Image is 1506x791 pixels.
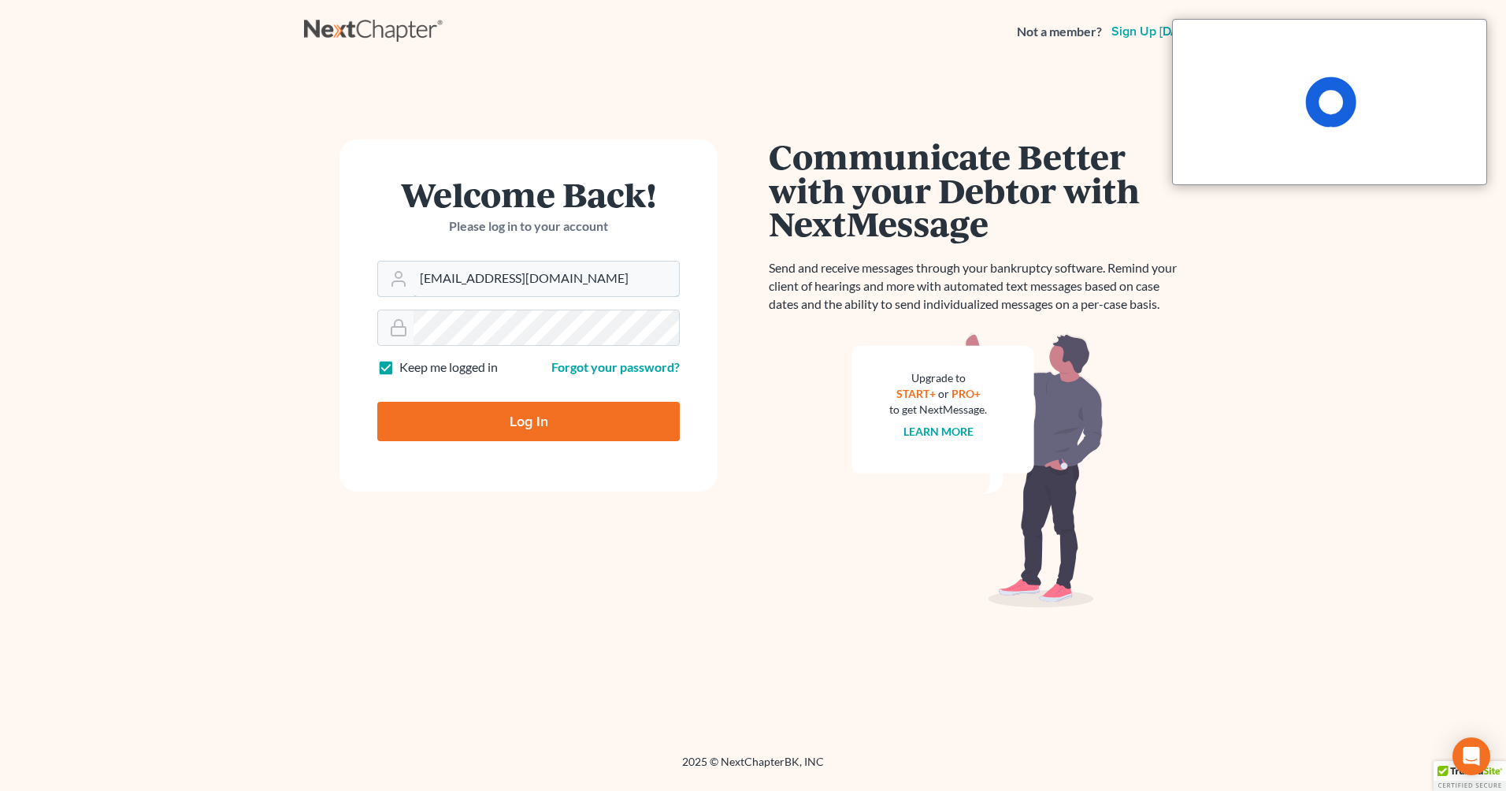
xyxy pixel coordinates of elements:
a: Forgot your password? [551,359,680,374]
a: PRO+ [951,387,981,400]
label: Keep me logged in [399,358,498,377]
input: Email Address [414,262,679,296]
p: Send and receive messages through your bankruptcy software. Remind your client of hearings and mo... [769,259,1186,314]
span: Loading [1305,76,1356,128]
img: nextmessage_bg-59042aed3d76b12b5cd301f8e5b87938c9018125f34e5fa2b7a6b67550977c72.svg [851,332,1104,608]
a: Learn more [903,425,974,438]
input: Log In [377,402,680,441]
a: START+ [896,387,936,400]
div: Open Intercom Messenger [1452,737,1490,775]
span: or [938,387,949,400]
h1: Welcome Back! [377,177,680,211]
div: 2025 © NextChapterBK, INC [304,754,1202,782]
p: Please log in to your account [377,217,680,236]
div: Upgrade to [889,370,987,386]
div: to get NextMessage. [889,402,987,418]
strong: Not a member? [1017,23,1102,41]
div: TrustedSite Certified [1434,761,1506,791]
a: Sign up [DATE]! [1108,25,1202,38]
h1: Communicate Better with your Debtor with NextMessage [769,139,1186,240]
